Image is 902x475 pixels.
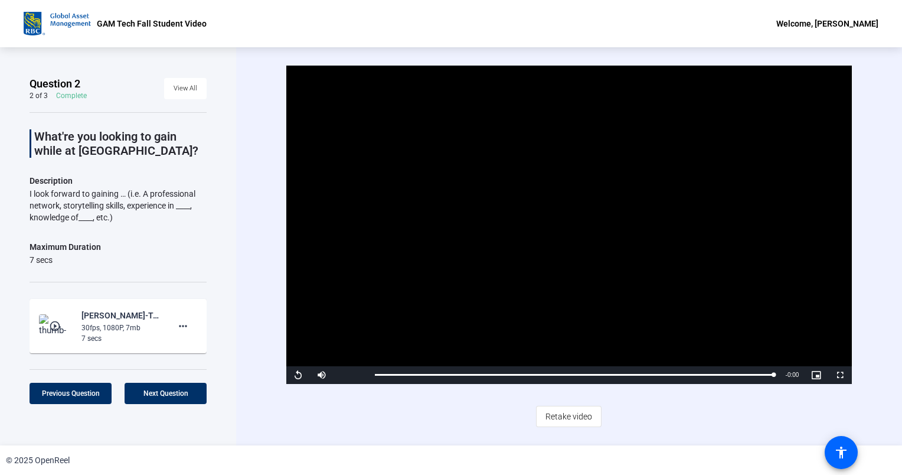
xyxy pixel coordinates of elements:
div: 30fps, 1080P, 7mb [81,323,161,333]
p: Description [30,174,207,188]
div: Video Player [286,66,852,384]
button: Fullscreen [828,366,852,384]
span: View All [174,80,197,97]
mat-icon: accessibility [834,445,848,460]
span: Previous Question [42,389,100,398]
span: - [786,372,787,378]
button: View All [164,78,207,99]
span: 0:00 [787,372,799,378]
p: What're you looking to gain while at [GEOGRAPHIC_DATA]? [34,129,207,158]
button: Previous Question [30,383,112,404]
div: 7 secs [30,254,101,266]
mat-icon: more_horiz [176,319,190,333]
div: 2 of 3 [30,91,48,100]
button: Replay [286,366,310,384]
button: Mute [310,366,334,384]
div: © 2025 OpenReel [6,454,70,467]
div: Maximum Duration [30,240,101,254]
div: Progress Bar [375,374,774,376]
span: Next Question [143,389,188,398]
mat-icon: play_circle_outline [49,320,63,332]
button: Next Question [125,383,207,404]
img: OpenReel logo [24,12,91,35]
span: Retake video [545,405,592,428]
button: Retake video [536,406,602,427]
span: Question 2 [30,77,80,91]
div: 7 secs [81,333,161,344]
div: [PERSON_NAME]-Tech town hall 2025-GAM Tech Fall Student Video-1758068734297-webcam [81,308,161,323]
div: I look forward to gaining … (i.e. A professional network, storytelling skills, experience in ____... [30,188,207,223]
div: Welcome, [PERSON_NAME] [776,17,878,31]
button: Picture-in-Picture [805,366,828,384]
div: Complete [56,91,87,100]
img: thumb-nail [39,314,74,338]
p: GAM Tech Fall Student Video [97,17,207,31]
